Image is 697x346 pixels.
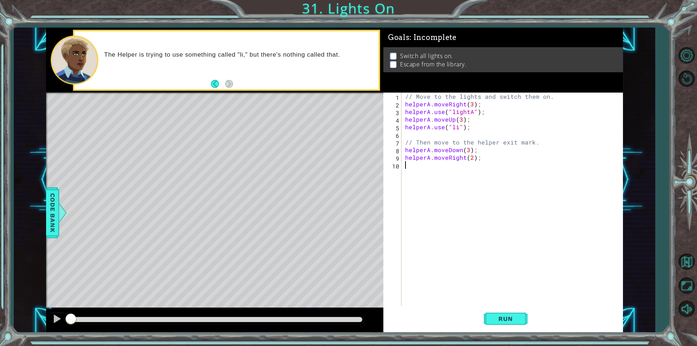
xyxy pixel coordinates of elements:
button: Shift+Enter: Run current code. [484,307,527,331]
div: 6 [385,132,402,139]
span: Run [491,315,520,322]
button: Level Options [676,45,697,66]
a: Back to Map [676,250,697,274]
div: 8 [385,147,402,155]
span: Code Bank [47,191,58,235]
div: 10 [385,162,402,170]
div: 1 [385,94,402,101]
div: 5 [385,124,402,132]
button: Mute [676,298,697,319]
button: Restart Level [676,68,697,89]
p: The Helper is trying to use something called "li," but there's nothing called that. [104,51,374,59]
button: Maximize Browser [676,275,697,296]
div: 3 [385,109,402,117]
div: 7 [385,139,402,147]
button: Ctrl + P: Pause [50,312,64,327]
div: 9 [385,155,402,162]
p: Escape from the library. [400,60,466,68]
span: Goals [388,33,457,42]
div: 4 [385,117,402,124]
div: 2 [385,101,402,109]
button: Back to Map [676,251,697,272]
button: Back [211,80,225,88]
button: Next [225,80,233,88]
span: : Incomplete [409,33,456,42]
p: Switch all lights on. [400,52,453,60]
